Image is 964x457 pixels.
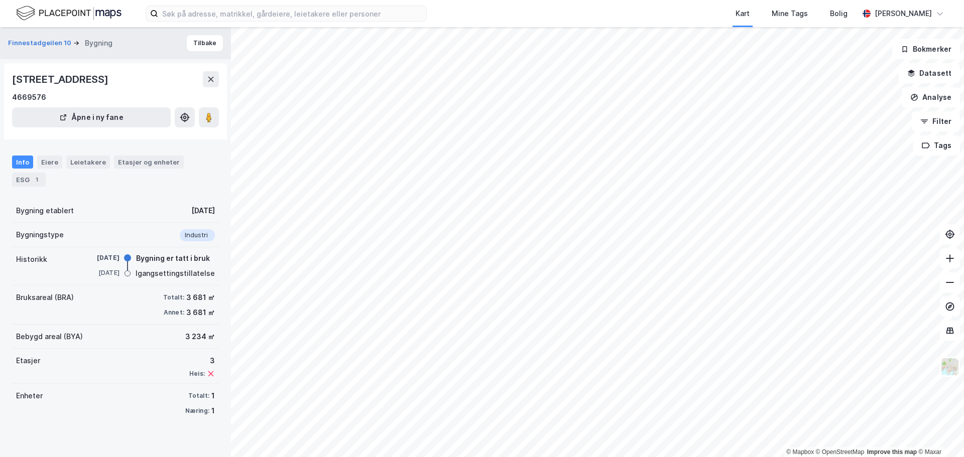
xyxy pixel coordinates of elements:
input: Søk på adresse, matrikkel, gårdeiere, leietakere eller personer [158,6,426,21]
div: Bruksareal (BRA) [16,291,74,303]
div: Kontrollprogram for chat [914,409,964,457]
div: Bygning etablert [16,205,74,217]
div: [DATE] [79,268,119,277]
div: Bebygd areal (BYA) [16,331,83,343]
div: 3 681 ㎡ [186,307,215,319]
div: Info [12,156,33,169]
div: Totalt: [188,392,209,400]
button: Datasett [899,63,960,83]
button: Filter [912,111,960,131]
div: Enheter [16,390,43,402]
div: 3 234 ㎡ [185,331,215,343]
button: Finnestadgeilen 10 [8,38,73,48]
div: Bygning er tatt i bruk [136,252,210,264]
img: Z [940,357,959,376]
button: Analyse [902,87,960,107]
div: 3 681 ㎡ [186,291,215,303]
div: [DATE] [79,253,119,262]
div: Etasjer og enheter [118,158,180,167]
div: Leietakere [66,156,110,169]
div: 4669576 [12,91,46,103]
div: Næring: [185,407,209,415]
div: Annet: [164,309,184,317]
div: Etasjer [16,355,40,367]
div: 3 [189,355,215,367]
div: Mine Tags [772,8,808,20]
div: Igangsettingstillatelse [136,267,215,279]
div: [STREET_ADDRESS] [12,71,110,87]
div: [PERSON_NAME] [875,8,932,20]
div: ESG [12,173,46,187]
iframe: Chat Widget [914,409,964,457]
div: Bygningstype [16,229,64,241]
button: Tilbake [187,35,223,51]
div: Bygning [85,37,112,49]
a: Mapbox [786,448,814,455]
div: Totalt: [163,293,184,301]
img: logo.f888ab2527a4732fd821a326f86c7f29.svg [16,5,122,22]
div: [DATE] [191,205,215,217]
div: 1 [32,175,42,185]
button: Åpne i ny fane [12,107,171,127]
div: Heis: [189,370,205,378]
button: Tags [913,135,960,156]
div: Eiere [37,156,62,169]
div: Kart [736,8,750,20]
div: Historikk [16,253,47,265]
div: 1 [211,405,215,417]
div: Bolig [830,8,848,20]
a: OpenStreetMap [816,448,865,455]
a: Improve this map [867,448,917,455]
button: Bokmerker [892,39,960,59]
div: 1 [211,390,215,402]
